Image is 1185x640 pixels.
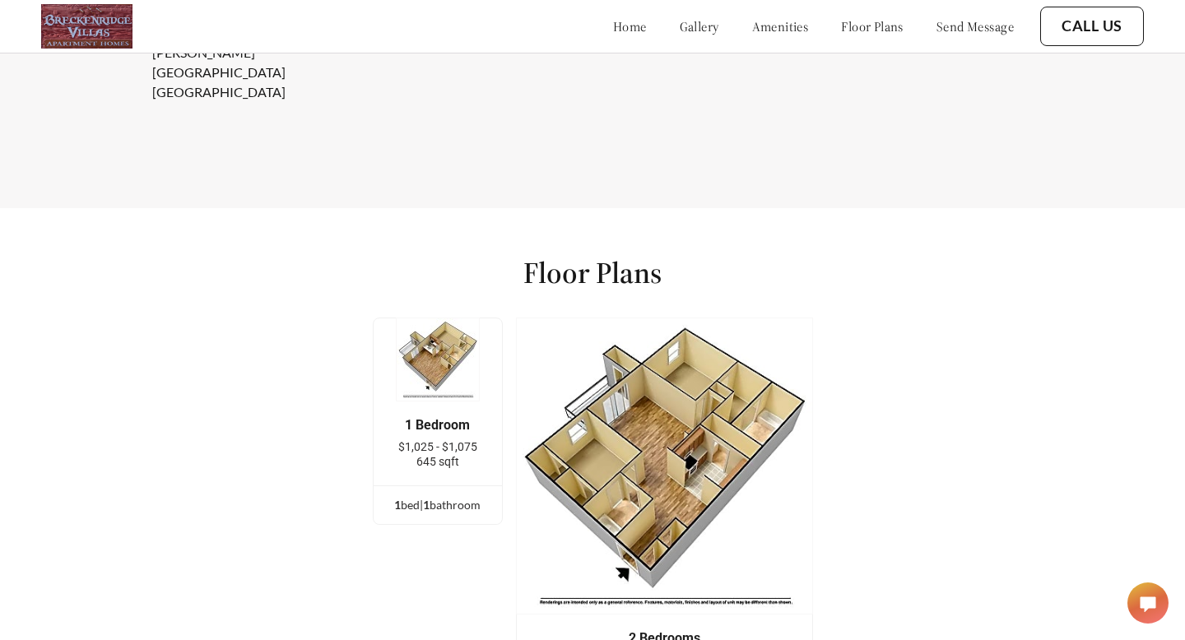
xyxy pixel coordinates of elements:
span: $1,025 - $1,075 [398,440,477,453]
a: home [613,18,647,35]
span: 1 [423,498,430,512]
img: logo.png [41,4,132,49]
h1: Floor Plans [523,254,662,291]
span: 645 sqft [416,455,459,468]
a: amenities [752,18,809,35]
li: [GEOGRAPHIC_DATA] [152,82,370,102]
img: example [396,318,480,401]
a: floor plans [841,18,904,35]
span: 1 [394,498,401,512]
a: Call Us [1062,17,1122,35]
button: Call Us [1040,7,1144,46]
li: [PERSON_NAME][GEOGRAPHIC_DATA] [152,43,370,82]
img: example [516,318,813,614]
div: 1 Bedroom [398,418,477,433]
a: send message [936,18,1014,35]
div: bed | bathroom [374,496,502,514]
a: gallery [680,18,719,35]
